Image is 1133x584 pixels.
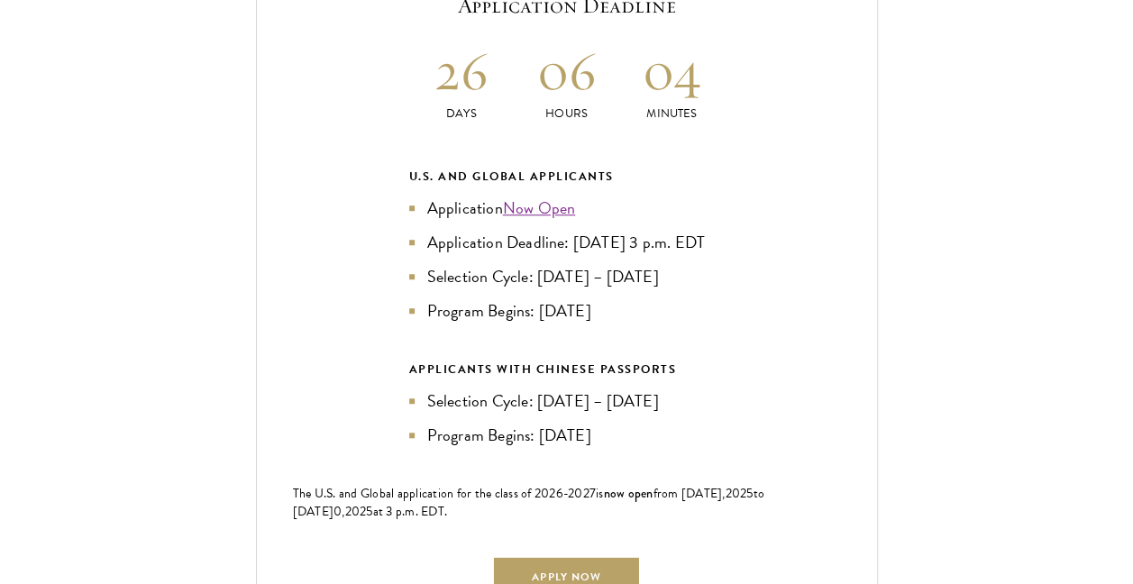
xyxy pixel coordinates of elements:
[619,37,725,105] h2: 04
[409,105,515,123] p: Days
[409,360,725,379] div: APPLICANTS WITH CHINESE PASSPORTS
[409,196,725,221] li: Application
[503,196,576,220] a: Now Open
[373,502,448,521] span: at 3 p.m. EDT.
[589,484,596,503] span: 7
[556,484,563,503] span: 6
[746,484,753,503] span: 5
[409,388,725,414] li: Selection Cycle: [DATE] – [DATE]
[293,484,556,503] span: The U.S. and Global application for the class of 202
[293,484,765,521] span: to [DATE]
[653,484,726,503] span: from [DATE],
[345,502,367,521] span: 202
[604,484,653,502] span: now open
[409,37,515,105] h2: 26
[409,167,725,187] div: U.S. and Global Applicants
[514,37,619,105] h2: 06
[596,484,604,503] span: is
[409,298,725,324] li: Program Begins: [DATE]
[334,502,342,521] span: 0
[409,264,725,289] li: Selection Cycle: [DATE] – [DATE]
[409,423,725,448] li: Program Begins: [DATE]
[342,502,344,521] span: ,
[366,502,372,521] span: 5
[726,484,747,503] span: 202
[514,105,619,123] p: Hours
[619,105,725,123] p: Minutes
[409,230,725,255] li: Application Deadline: [DATE] 3 p.m. EDT
[563,484,589,503] span: -202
